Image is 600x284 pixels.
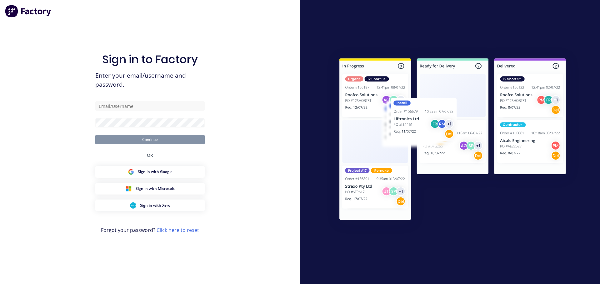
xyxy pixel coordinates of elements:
[147,144,153,166] div: OR
[95,135,205,144] button: Continue
[95,101,205,111] input: Email/Username
[101,226,199,234] span: Forgot your password?
[138,169,172,175] span: Sign in with Google
[136,186,175,191] span: Sign in with Microsoft
[326,46,580,235] img: Sign in
[140,203,170,208] span: Sign in with Xero
[95,200,205,211] button: Xero Sign inSign in with Xero
[126,185,132,192] img: Microsoft Sign in
[157,227,199,233] a: Click here to reset
[102,53,198,66] h1: Sign in to Factory
[130,202,136,209] img: Xero Sign in
[95,71,205,89] span: Enter your email/username and password.
[5,5,52,17] img: Factory
[95,166,205,178] button: Google Sign inSign in with Google
[128,169,134,175] img: Google Sign in
[95,183,205,195] button: Microsoft Sign inSign in with Microsoft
